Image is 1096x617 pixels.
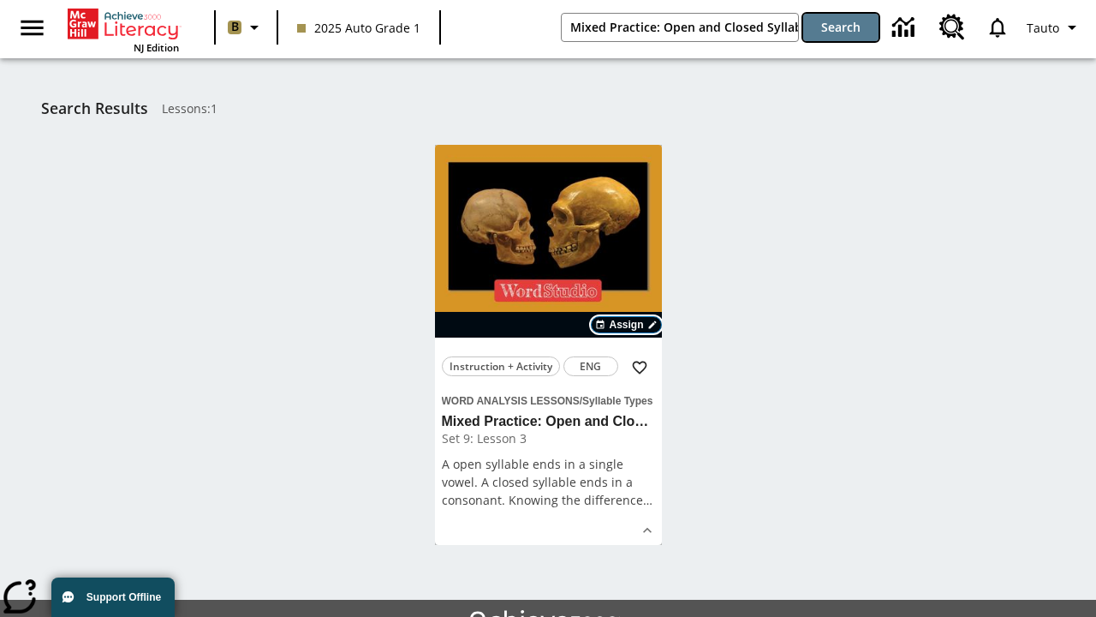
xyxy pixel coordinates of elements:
span: Lessons : 1 [162,99,217,117]
button: Open side menu [7,3,57,53]
div: Home [68,5,179,54]
div: lesson details [435,145,662,545]
button: ENG [563,356,618,376]
a: Home [68,7,179,41]
h3: Mixed Practice: Open and Closed Syllables [442,413,655,431]
a: Resource Center, Will open in new tab [929,4,975,51]
button: Instruction + Activity [442,356,560,376]
button: Show Details [634,518,660,543]
span: Assign [609,317,643,332]
span: ENG [580,357,601,375]
span: Topic: Word Analysis Lessons/Syllable Types [442,391,655,410]
span: Support Offline [86,591,161,603]
span: B [231,16,239,38]
span: 2025 Auto Grade 1 [297,19,420,37]
div: A open syllable ends in a single vowel. A closed syllable ends in a consonant. Knowing the differenc [442,455,655,509]
a: Notifications [975,5,1020,50]
button: Boost Class color is light brown. Change class color [221,12,271,43]
span: Instruction + Activity [450,357,552,375]
span: Word Analysis Lessons [442,395,580,407]
button: Add to Favorites [624,352,655,383]
a: Data Center [882,4,929,51]
button: Assign Choose Dates [591,316,661,333]
span: Syllable Types [582,395,652,407]
span: / [580,395,582,407]
input: search field [562,14,798,41]
span: Tauto [1027,19,1059,37]
span: … [643,492,652,508]
button: Support Offline [51,578,175,617]
button: Profile/Settings [1020,12,1089,43]
span: e [636,492,643,508]
span: NJ Edition [134,41,179,54]
button: Search [803,14,879,41]
h1: Search Results [41,99,148,117]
